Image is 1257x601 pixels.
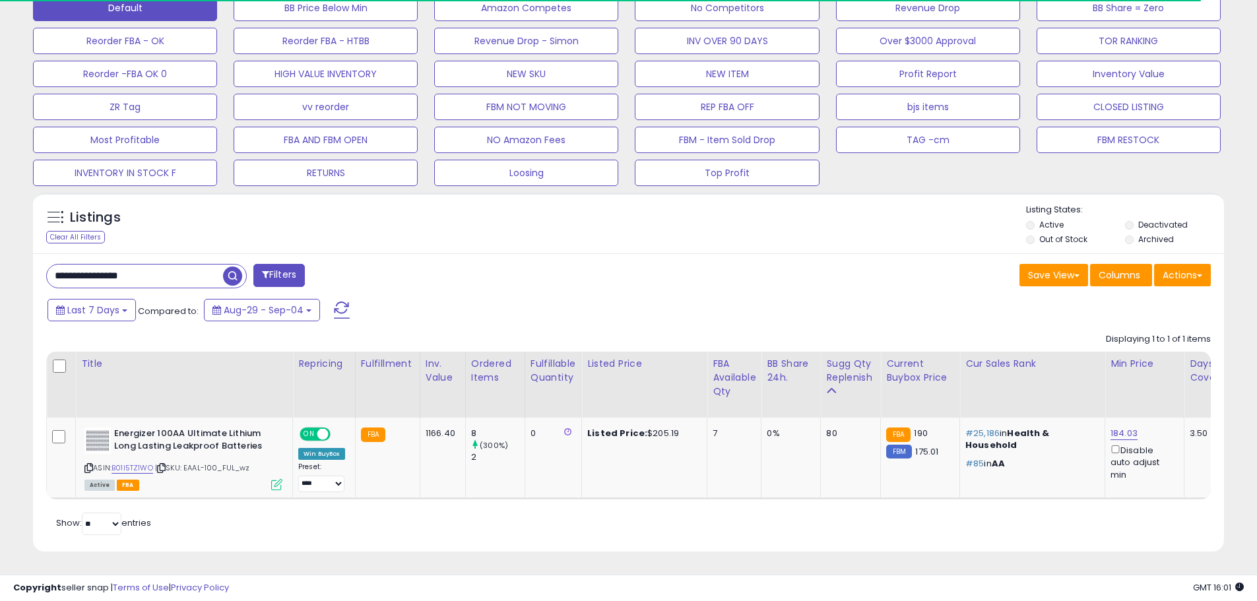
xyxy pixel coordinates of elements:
[965,457,984,470] span: #85
[84,480,115,491] span: All listings currently available for purchase on Amazon
[67,303,119,317] span: Last 7 Days
[635,28,819,54] button: INV OVER 90 DAYS
[1039,219,1064,230] label: Active
[635,127,819,153] button: FBM - Item Sold Drop
[836,94,1020,120] button: bjs items
[836,127,1020,153] button: TAG -cm
[886,427,911,442] small: FBA
[471,451,525,463] div: 2
[587,427,647,439] b: Listed Price:
[171,581,229,594] a: Privacy Policy
[965,427,1000,439] span: #25,186
[301,429,317,440] span: ON
[253,264,305,287] button: Filters
[1111,357,1178,371] div: Min Price
[33,127,217,153] button: Most Profitable
[84,427,111,454] img: 61aIsr1mqzL._SL40_.jpg
[1099,269,1140,282] span: Columns
[1111,427,1138,440] a: 184.03
[234,160,418,186] button: RETURNS
[767,427,810,439] div: 0%
[234,28,418,54] button: Reorder FBA - HTBB
[531,427,571,439] div: 0
[1037,61,1221,87] button: Inventory Value
[587,357,701,371] div: Listed Price
[1090,264,1152,286] button: Columns
[434,127,618,153] button: NO Amazon Fees
[965,357,1099,371] div: Cur Sales Rank
[204,299,320,321] button: Aug-29 - Sep-04
[114,427,274,455] b: Energizer 100AA Ultimate Lithium Long Lasting Leakproof Batteries
[361,427,385,442] small: FBA
[298,357,350,371] div: Repricing
[426,357,460,385] div: Inv. value
[13,582,229,594] div: seller snap | |
[112,462,153,474] a: B01I5TZ1WO
[713,427,751,439] div: 7
[531,357,576,385] div: Fulfillable Quantity
[426,427,455,439] div: 1166.40
[1037,127,1221,153] button: FBM RESTOCK
[46,231,105,243] div: Clear All Filters
[138,305,199,317] span: Compared to:
[480,440,508,451] small: (300%)
[1193,581,1244,594] span: 2025-09-12 16:01 GMT
[33,94,217,120] button: ZR Tag
[434,94,618,120] button: FBM NOT MOVING
[836,61,1020,87] button: Profit Report
[826,357,875,385] div: Sugg Qty Replenish
[635,94,819,120] button: REP FBA OFF
[13,581,61,594] strong: Copyright
[886,445,912,459] small: FBM
[767,357,815,385] div: BB Share 24h.
[1111,443,1174,481] div: Disable auto adjust min
[155,462,250,473] span: | SKU: EAAL-100_FUL_wz
[361,357,414,371] div: Fulfillment
[965,458,1095,470] p: in
[635,61,819,87] button: NEW ITEM
[1039,234,1087,245] label: Out of Stock
[48,299,136,321] button: Last 7 Days
[33,61,217,87] button: Reorder -FBA OK 0
[915,445,938,458] span: 175.01
[234,61,418,87] button: HIGH VALUE INVENTORY
[713,357,756,398] div: FBA Available Qty
[1138,219,1188,230] label: Deactivated
[1154,264,1211,286] button: Actions
[1037,28,1221,54] button: TOR RANKING
[821,352,881,418] th: Please note that this number is a calculation based on your required days of coverage and your ve...
[1190,427,1217,439] div: 3.50
[434,28,618,54] button: Revenue Drop - Simon
[298,448,345,460] div: Win BuyBox
[635,160,819,186] button: Top Profit
[471,357,519,385] div: Ordered Items
[1190,357,1221,385] div: Days Cover
[33,28,217,54] button: Reorder FBA - OK
[224,303,304,317] span: Aug-29 - Sep-04
[826,427,870,439] div: 80
[587,427,697,439] div: $205.19
[117,480,139,491] span: FBA
[1026,204,1224,216] p: Listing States:
[965,427,1095,451] p: in
[836,28,1020,54] button: Over $3000 Approval
[84,427,282,489] div: ASIN:
[298,462,345,492] div: Preset:
[1106,333,1211,346] div: Displaying 1 to 1 of 1 items
[329,429,350,440] span: OFF
[1037,94,1221,120] button: CLOSED LISTING
[965,427,1050,451] span: Health & Household
[234,94,418,120] button: vv reorder
[81,357,287,371] div: Title
[1138,234,1174,245] label: Archived
[886,357,954,385] div: Current Buybox Price
[56,517,151,529] span: Show: entries
[434,61,618,87] button: NEW SKU
[234,127,418,153] button: FBA AND FBM OPEN
[914,427,927,439] span: 190
[434,160,618,186] button: Loosing
[113,581,169,594] a: Terms of Use
[70,208,121,227] h5: Listings
[1019,264,1088,286] button: Save View
[992,457,1005,470] span: AA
